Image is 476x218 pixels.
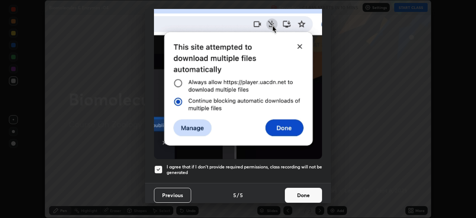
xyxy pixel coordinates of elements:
[285,188,322,203] button: Done
[240,191,243,199] h4: 5
[167,164,322,176] h5: I agree that if I don't provide required permissions, class recording will not be generated
[237,191,239,199] h4: /
[154,188,191,203] button: Previous
[233,191,236,199] h4: 5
